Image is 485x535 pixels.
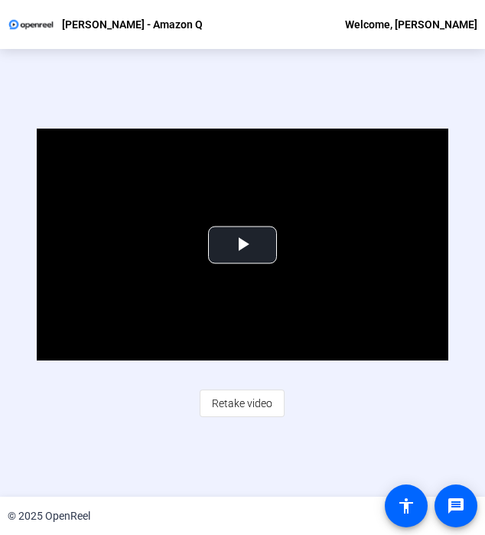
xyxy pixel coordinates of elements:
button: Retake video [200,390,285,417]
mat-icon: message [447,497,465,515]
button: Play Video [208,226,277,263]
span: Retake video [212,389,272,418]
div: Welcome, [PERSON_NAME] [345,15,477,34]
p: [PERSON_NAME] - Amazon Q [62,15,203,34]
mat-icon: accessibility [397,497,415,515]
div: © 2025 OpenReel [8,508,90,524]
div: Video Player [37,129,449,360]
img: OpenReel logo [8,17,54,32]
